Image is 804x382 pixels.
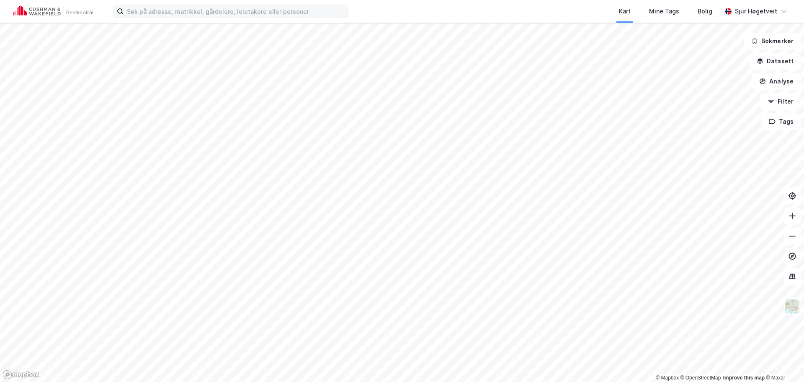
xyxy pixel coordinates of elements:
[762,342,804,382] iframe: Chat Widget
[698,6,712,16] div: Bolig
[762,342,804,382] div: Kontrollprogram for chat
[13,5,93,17] img: cushman-wakefield-realkapital-logo.202ea83816669bd177139c58696a8fa1.svg
[619,6,631,16] div: Kart
[124,5,347,18] input: Søk på adresse, matrikkel, gårdeiere, leietakere eller personer
[735,6,777,16] div: Sjur Høgetveit
[649,6,679,16] div: Mine Tags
